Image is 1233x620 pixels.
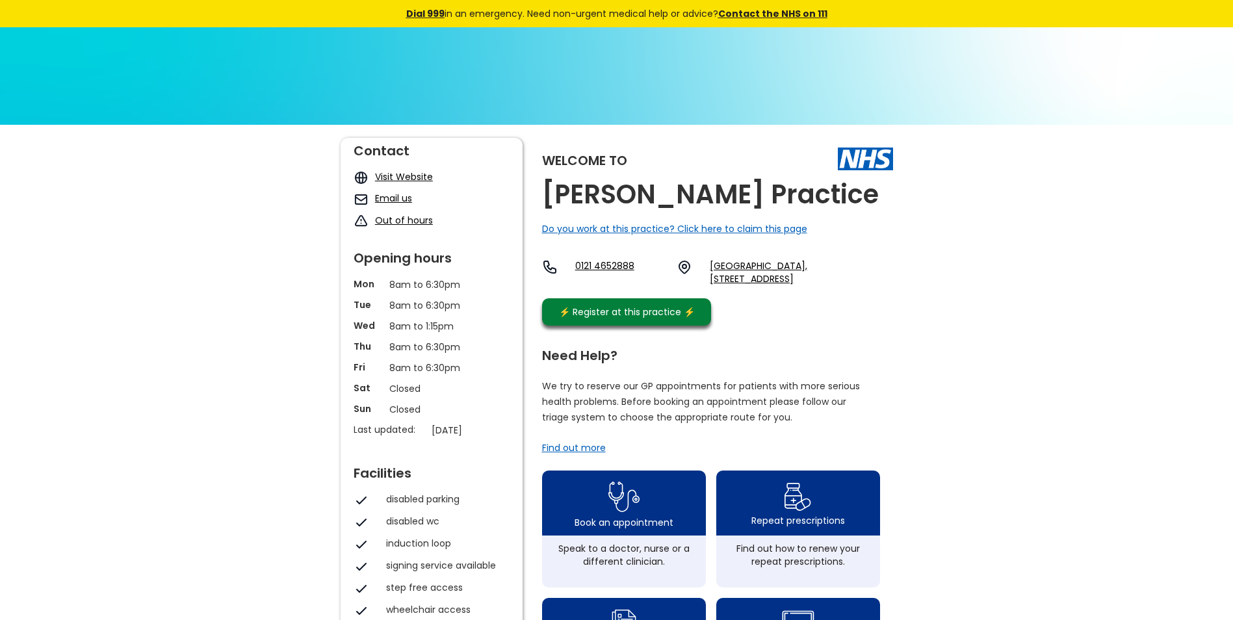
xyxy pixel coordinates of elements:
[354,361,383,374] p: Fri
[432,423,516,437] p: [DATE]
[354,298,383,311] p: Tue
[386,559,503,572] div: signing service available
[542,259,558,275] img: telephone icon
[718,7,827,20] a: Contact the NHS on 111
[542,154,627,167] div: Welcome to
[386,537,503,550] div: induction loop
[751,514,845,527] div: Repeat prescriptions
[542,441,606,454] a: Find out more
[542,378,861,425] p: We try to reserve our GP appointments for patients with more serious health problems. Before book...
[354,138,510,157] div: Contact
[575,516,673,529] div: Book an appointment
[389,402,474,417] p: Closed
[354,278,383,291] p: Mon
[677,259,692,275] img: practice location icon
[575,259,667,285] a: 0121 4652888
[542,298,711,326] a: ⚡️ Register at this practice ⚡️
[386,493,503,506] div: disabled parking
[389,319,474,333] p: 8am to 1:15pm
[354,192,369,207] img: mail icon
[354,381,383,394] p: Sat
[354,170,369,185] img: globe icon
[389,361,474,375] p: 8am to 6:30pm
[552,305,702,319] div: ⚡️ Register at this practice ⚡️
[354,423,425,436] p: Last updated:
[354,340,383,353] p: Thu
[608,478,640,516] img: book appointment icon
[354,245,510,265] div: Opening hours
[389,381,474,396] p: Closed
[542,222,807,235] a: Do you work at this practice? Click here to claim this page
[389,298,474,313] p: 8am to 6:30pm
[354,214,369,229] img: exclamation icon
[542,342,880,362] div: Need Help?
[375,192,412,205] a: Email us
[542,471,706,588] a: book appointment icon Book an appointmentSpeak to a doctor, nurse or a different clinician.
[354,460,510,480] div: Facilities
[375,170,433,183] a: Visit Website
[838,148,893,170] img: The NHS logo
[716,471,880,588] a: repeat prescription iconRepeat prescriptionsFind out how to renew your repeat prescriptions.
[354,319,383,332] p: Wed
[542,180,879,209] h2: [PERSON_NAME] Practice
[784,480,812,514] img: repeat prescription icon
[389,340,474,354] p: 8am to 6:30pm
[375,214,433,227] a: Out of hours
[386,581,503,594] div: step free access
[354,402,383,415] p: Sun
[318,6,916,21] div: in an emergency. Need non-urgent medical help or advice?
[386,603,503,616] div: wheelchair access
[406,7,445,20] a: Dial 999
[549,542,699,568] div: Speak to a doctor, nurse or a different clinician.
[389,278,474,292] p: 8am to 6:30pm
[386,515,503,528] div: disabled wc
[710,259,892,285] a: [GEOGRAPHIC_DATA], [STREET_ADDRESS]
[723,542,874,568] div: Find out how to renew your repeat prescriptions.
